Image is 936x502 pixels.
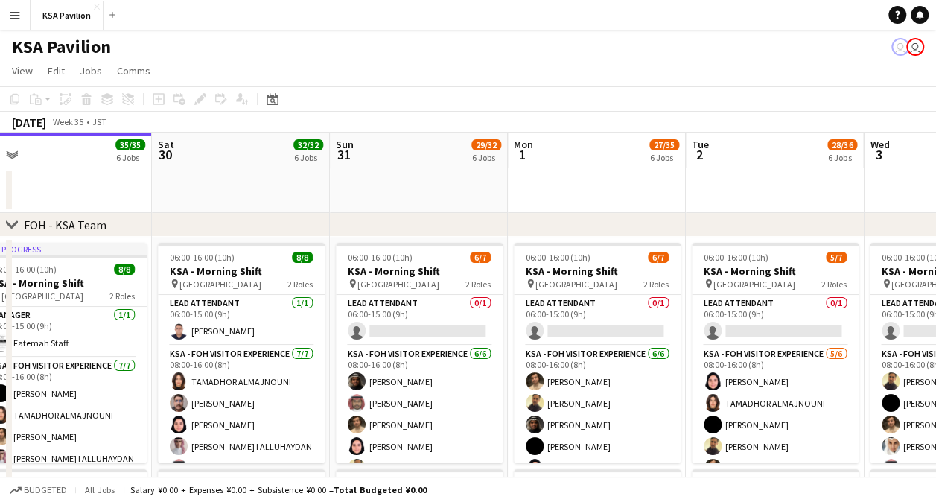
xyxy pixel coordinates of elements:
div: JST [92,116,106,127]
span: Week 35 [49,116,86,127]
span: Total Budgeted ¥0.00 [334,484,427,495]
div: Salary ¥0.00 + Expenses ¥0.00 + Subsistence ¥0.00 = [130,484,427,495]
app-user-avatar: Isra Alsharyofi [891,38,909,56]
span: Budgeted [24,485,67,495]
a: Comms [111,61,156,80]
app-user-avatar: Asami Saga [906,38,924,56]
a: Edit [42,61,71,80]
div: FOH - KSA Team [24,217,106,232]
span: Comms [117,64,150,77]
button: Budgeted [7,482,69,498]
span: View [12,64,33,77]
div: [DATE] [12,115,46,130]
span: Edit [48,64,65,77]
span: Jobs [80,64,102,77]
span: All jobs [82,484,118,495]
a: Jobs [74,61,108,80]
a: View [6,61,39,80]
h1: KSA Pavilion [12,36,111,58]
button: KSA Pavilion [31,1,104,30]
